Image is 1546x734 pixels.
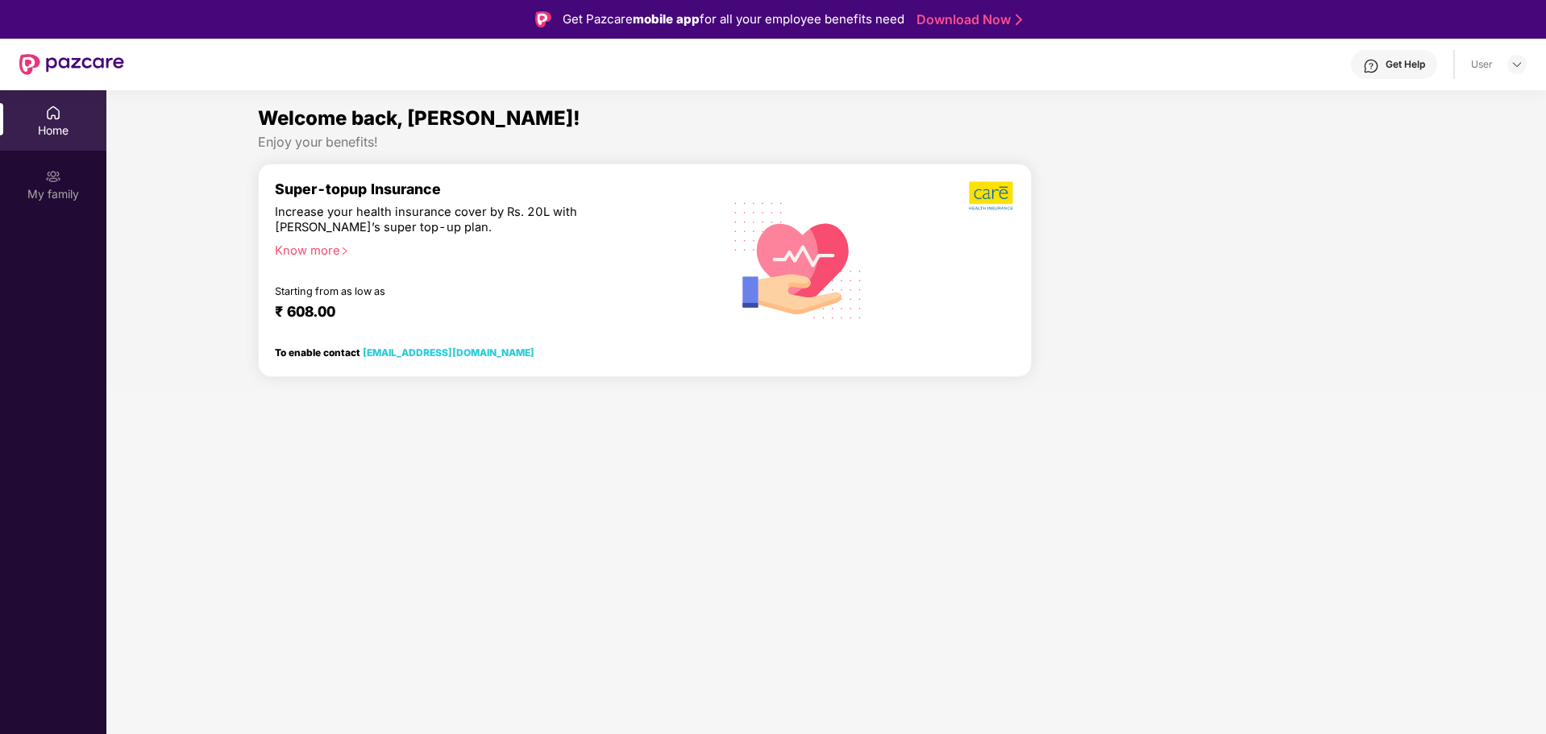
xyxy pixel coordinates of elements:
[1511,58,1523,71] img: svg+xml;base64,PHN2ZyBpZD0iRHJvcGRvd24tMzJ4MzIiIHhtbG5zPSJodHRwOi8vd3d3LnczLm9yZy8yMDAwL3N2ZyIgd2...
[275,303,691,322] div: ₹ 608.00
[563,10,904,29] div: Get Pazcare for all your employee benefits need
[1471,58,1493,71] div: User
[535,11,551,27] img: Logo
[45,105,61,121] img: svg+xml;base64,PHN2ZyBpZD0iSG9tZSIgeG1sbnM9Imh0dHA6Ly93d3cudzMub3JnLzIwMDAvc3ZnIiB3aWR0aD0iMjAiIG...
[275,285,638,297] div: Starting from as low as
[363,346,534,359] a: [EMAIL_ADDRESS][DOMAIN_NAME]
[340,247,349,255] span: right
[275,205,637,236] div: Increase your health insurance cover by Rs. 20L with [PERSON_NAME]’s super top-up plan.
[1016,11,1022,28] img: Stroke
[258,134,1395,151] div: Enjoy your benefits!
[275,180,707,197] div: Super-topup Insurance
[258,106,580,130] span: Welcome back, [PERSON_NAME]!
[19,54,124,75] img: New Pazcare Logo
[45,168,61,185] img: svg+xml;base64,PHN2ZyB3aWR0aD0iMjAiIGhlaWdodD0iMjAiIHZpZXdCb3g9IjAgMCAyMCAyMCIgZmlsbD0ibm9uZSIgeG...
[969,180,1015,211] img: b5dec4f62d2307b9de63beb79f102df3.png
[1363,58,1379,74] img: svg+xml;base64,PHN2ZyBpZD0iSGVscC0zMngzMiIgeG1sbnM9Imh0dHA6Ly93d3cudzMub3JnLzIwMDAvc3ZnIiB3aWR0aD...
[916,11,1017,28] a: Download Now
[721,181,875,338] img: svg+xml;base64,PHN2ZyB4bWxucz0iaHR0cDovL3d3dy53My5vcmcvMjAwMC9zdmciIHhtbG5zOnhsaW5rPSJodHRwOi8vd3...
[275,346,534,358] div: To enable contact
[275,243,697,255] div: Know more
[1386,58,1425,71] div: Get Help
[633,11,700,27] strong: mobile app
